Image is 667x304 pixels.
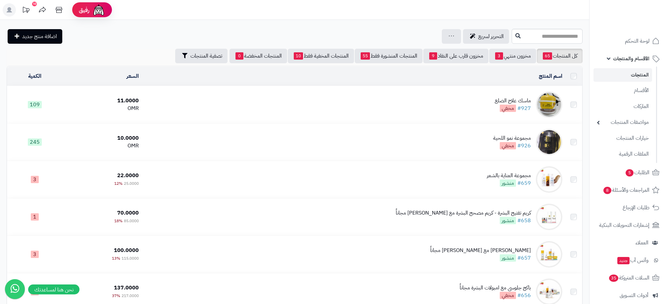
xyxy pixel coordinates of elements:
a: #659 [517,179,531,187]
a: وآتس آبجديد [593,252,663,268]
div: مجموعة نمو اللحية [493,134,531,142]
span: مخفي [500,105,516,112]
span: التحرير لسريع [478,32,504,40]
span: 70.0000 [117,209,139,217]
span: تصفية المنتجات [190,52,222,60]
span: اضافة منتج جديد [22,32,57,40]
span: منشور [500,254,516,262]
span: منشور [500,179,516,187]
div: 10.0000 [65,134,139,142]
span: وآتس آب [617,256,648,265]
span: منشور [500,217,516,224]
span: 100.0000 [114,246,139,254]
span: 18% [114,218,123,224]
span: 37% [112,293,120,299]
span: 25.0000 [124,180,139,186]
a: المنتجات المنشورة فقط55 [355,49,423,63]
span: إشعارات التحويلات البنكية [599,221,649,230]
span: 55 [361,52,370,60]
span: الأقسام والمنتجات [613,54,649,63]
span: 10 [294,52,303,60]
span: مخفي [500,292,516,299]
span: 115.0000 [122,255,139,261]
span: 3 [495,52,503,60]
a: مخزون منتهي3 [489,49,536,63]
a: اضافة منتج جديد [8,29,62,44]
span: 0 [235,52,243,60]
a: الكمية [28,72,41,80]
span: جديد [617,257,630,264]
span: 3 [31,251,39,258]
a: مخزون قارب على النفاذ9 [423,49,488,63]
span: طلبات الإرجاع [623,203,649,212]
a: المنتجات المخفية فقط10 [288,49,354,63]
a: كل المنتجات65 [537,49,583,63]
div: [PERSON_NAME] مع [PERSON_NAME] مجاناً [430,247,531,254]
a: المراجعات والأسئلة8 [593,182,663,198]
a: #927 [517,104,531,112]
span: 9 [429,52,437,60]
div: 11.0000 [65,97,139,105]
span: 109 [28,101,42,108]
span: 3 [31,176,39,183]
span: 137.0000 [114,284,139,292]
span: العملاء [636,238,648,247]
a: الملفات الرقمية [593,147,652,161]
span: 65 [543,52,552,60]
a: خيارات المنتجات [593,131,652,145]
img: ماسك علاج الصلع [536,91,562,118]
span: 22.0000 [117,172,139,179]
a: السلات المتروكة35 [593,270,663,286]
span: 8 [603,187,611,194]
a: لوحة التحكم [593,33,663,49]
span: 3 [31,288,39,295]
span: مخفي [500,142,516,149]
a: #656 [517,291,531,299]
img: باكج شايني مع كريم نضارة مجاناً [536,241,562,268]
span: رفيق [79,6,89,14]
div: مجموعة العناية بالشعر [487,172,531,179]
img: logo-2.png [622,18,661,31]
span: 245 [28,138,42,146]
a: السعر [127,72,139,80]
span: 5 [626,169,634,177]
span: أدوات التسويق [620,291,648,300]
img: مجموعة العناية بالشعر [536,166,562,193]
a: المنتجات المخفضة0 [230,49,287,63]
img: ai-face.png [92,3,105,17]
a: التحرير لسريع [463,29,509,44]
a: الطلبات5 [593,165,663,180]
a: مواصفات المنتجات [593,115,652,129]
div: OMR [65,105,139,112]
span: لوحة التحكم [625,36,649,46]
span: 1 [31,213,39,221]
img: مجموعة نمو اللحية [536,129,562,155]
span: 35 [609,275,618,282]
span: 85.0000 [124,218,139,224]
a: اسم المنتج [539,72,562,80]
a: إشعارات التحويلات البنكية [593,217,663,233]
span: السلات المتروكة [608,273,649,282]
a: أدوات التسويق [593,287,663,303]
a: #926 [517,142,531,150]
div: OMR [65,142,139,150]
a: #658 [517,217,531,225]
span: 217.0000 [122,293,139,299]
div: ماسك علاج الصلع [495,97,531,105]
span: 12% [114,180,123,186]
span: المراجعات والأسئلة [603,185,649,195]
img: كريم تفتيح البشرة - كريم مصحح البشرة مع ريتنول مجاناً [536,204,562,230]
div: باكج جلوسي مع امبولات البشرة مجاناً [460,284,531,292]
a: المنتجات [593,68,652,82]
div: 10 [32,2,37,6]
a: تحديثات المنصة [18,3,34,18]
a: الماركات [593,99,652,114]
span: الطلبات [625,168,649,177]
a: طلبات الإرجاع [593,200,663,216]
a: الأقسام [593,83,652,98]
button: تصفية المنتجات [175,49,228,63]
a: العملاء [593,235,663,251]
div: كريم تفتيح البشرة - كريم مصحح البشرة مع [PERSON_NAME] مجاناً [396,209,531,217]
span: 13% [112,255,120,261]
a: #657 [517,254,531,262]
